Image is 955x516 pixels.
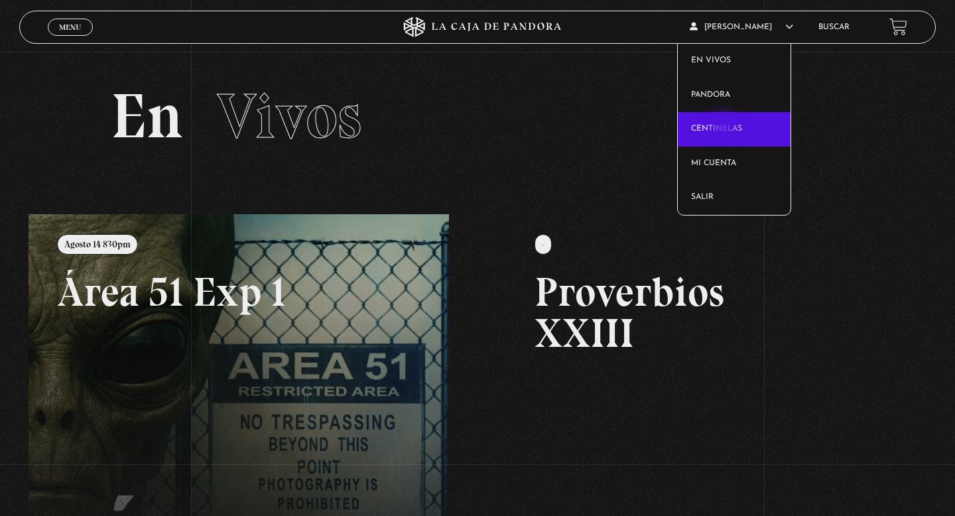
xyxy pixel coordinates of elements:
[690,23,793,31] span: [PERSON_NAME]
[111,85,844,148] h2: En
[818,23,850,31] a: Buscar
[59,23,81,31] span: Menu
[678,78,791,113] a: Pandora
[678,112,791,147] a: Centinelas
[678,180,791,215] a: Salir
[678,44,791,78] a: En vivos
[55,34,86,43] span: Cerrar
[217,78,361,154] span: Vivos
[678,147,791,181] a: Mi cuenta
[889,18,907,36] a: View your shopping cart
